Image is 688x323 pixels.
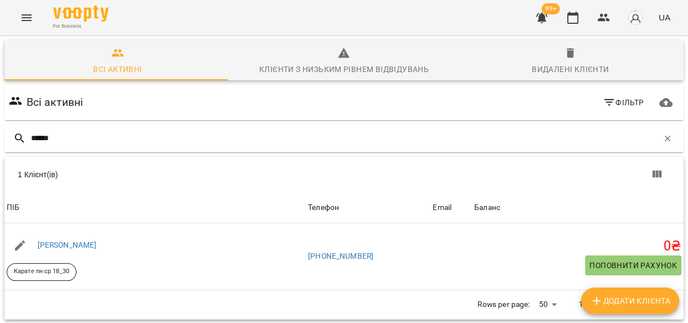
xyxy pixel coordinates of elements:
[53,23,109,30] span: For Business
[590,294,670,307] span: Додати клієнта
[474,201,500,214] div: Баланс
[474,201,681,214] span: Баланс
[18,169,351,180] div: 1 Клієнт(ів)
[644,161,670,188] button: Вигляд колонок
[579,299,605,310] p: 1-1 of 1
[38,240,97,249] a: [PERSON_NAME]
[542,3,560,14] span: 99+
[308,201,339,214] div: Телефон
[654,7,675,28] button: UA
[474,201,500,214] div: Sort
[7,201,19,214] div: ПІБ
[474,238,681,255] h5: 0 ₴
[581,288,679,314] button: Додати клієнта
[53,6,109,22] img: Voopty Logo
[13,4,40,31] button: Menu
[7,263,76,281] div: Карате пн ср 18_30
[603,96,644,109] span: Фільтр
[628,10,643,25] img: avatar_s.png
[532,63,609,76] div: Видалені клієнти
[7,201,304,214] span: ПІБ
[27,94,84,111] h6: Всі активні
[433,201,470,214] span: Email
[598,93,649,112] button: Фільтр
[534,296,561,312] div: 50
[478,299,530,310] p: Rows per page:
[589,259,677,272] span: Поповнити рахунок
[4,157,684,192] div: Table Toolbar
[308,201,339,214] div: Sort
[659,12,670,23] span: UA
[433,201,451,214] div: Sort
[93,63,142,76] div: Всі активні
[7,201,19,214] div: Sort
[259,63,429,76] div: Клієнти з низьким рівнем відвідувань
[308,252,373,260] a: [PHONE_NUMBER]
[14,267,69,276] p: Карате пн ср 18_30
[585,255,681,275] button: Поповнити рахунок
[308,201,428,214] span: Телефон
[433,201,451,214] div: Email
